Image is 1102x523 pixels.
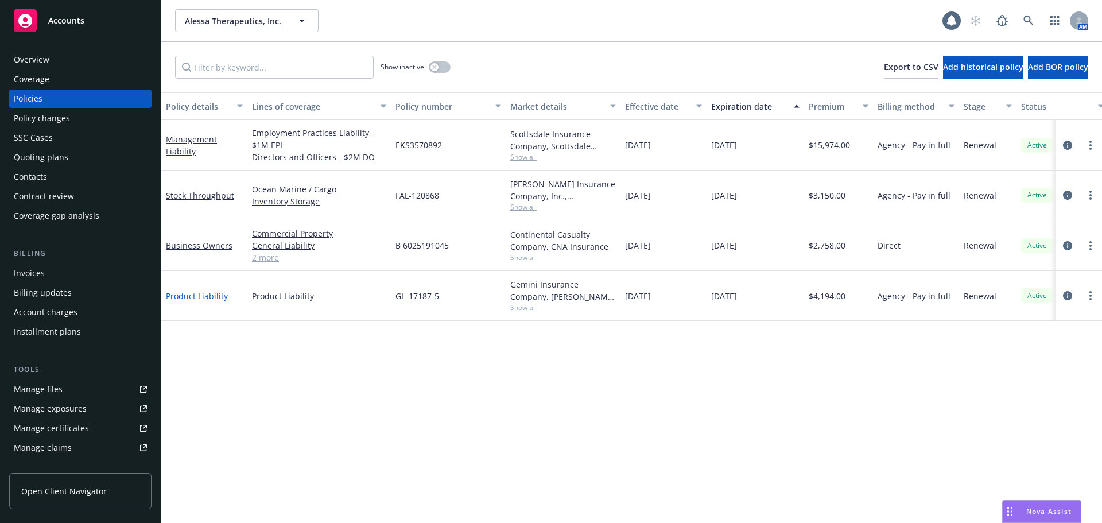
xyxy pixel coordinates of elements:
button: Market details [506,92,620,120]
div: Quoting plans [14,148,68,166]
div: Policy number [395,100,488,113]
span: $2,758.00 [809,239,845,251]
a: General Liability [252,239,386,251]
span: Show inactive [381,62,424,72]
a: Manage certificates [9,419,152,437]
a: Overview [9,51,152,69]
a: Installment plans [9,323,152,341]
span: Show all [510,152,616,162]
button: Effective date [620,92,707,120]
span: Agency - Pay in full [878,290,950,302]
a: Ocean Marine / Cargo [252,183,386,195]
span: Renewal [964,290,996,302]
span: Export to CSV [884,61,938,72]
div: Gemini Insurance Company, [PERSON_NAME] Corporation [510,278,616,303]
span: Active [1026,290,1049,301]
div: Billing [9,248,152,259]
div: Invoices [14,264,45,282]
button: Lines of coverage [247,92,391,120]
a: Management Liability [166,134,217,157]
a: circleInformation [1061,239,1074,253]
div: Expiration date [711,100,787,113]
button: Policy number [391,92,506,120]
span: Renewal [964,239,996,251]
a: Billing updates [9,284,152,302]
span: Active [1026,190,1049,200]
div: Effective date [625,100,689,113]
span: Active [1026,241,1049,251]
div: [PERSON_NAME] Insurance Company, Inc., [PERSON_NAME] Group, [PERSON_NAME] Cargo [510,178,616,202]
div: Drag to move [1003,501,1017,522]
div: Status [1021,100,1091,113]
span: [DATE] [625,189,651,202]
a: Manage claims [9,439,152,457]
div: Coverage gap analysis [14,207,99,225]
a: circleInformation [1061,138,1074,152]
div: Market details [510,100,603,113]
a: Report a Bug [991,9,1014,32]
button: Stage [959,92,1016,120]
a: circleInformation [1061,289,1074,303]
button: Alessa Therapeutics, Inc. [175,9,319,32]
a: SSC Cases [9,129,152,147]
div: Policies [14,90,42,108]
div: Manage exposures [14,400,87,418]
div: Billing updates [14,284,72,302]
span: [DATE] [711,189,737,202]
span: Renewal [964,139,996,151]
span: FAL-120868 [395,189,439,202]
span: Direct [878,239,901,251]
div: Policy details [166,100,230,113]
a: Policies [9,90,152,108]
a: Employment Practices Liability - $1M EPL [252,127,386,151]
a: Policy changes [9,109,152,127]
div: Coverage [14,70,49,88]
a: Inventory Storage [252,195,386,207]
div: Contract review [14,187,74,206]
a: Accounts [9,5,152,37]
a: 2 more [252,251,386,264]
div: Manage claims [14,439,72,457]
span: B 6025191045 [395,239,449,251]
div: Overview [14,51,49,69]
button: Export to CSV [884,56,938,79]
a: circleInformation [1061,188,1074,202]
div: Scottsdale Insurance Company, Scottsdale Insurance Company (Nationwide), E-Risk Services, CRC Group [510,128,616,152]
div: Manage certificates [14,419,89,437]
a: Invoices [9,264,152,282]
a: Stock Throughput [166,190,234,201]
a: more [1084,239,1097,253]
span: $4,194.00 [809,290,845,302]
button: Expiration date [707,92,804,120]
div: Premium [809,100,856,113]
a: Search [1017,9,1040,32]
span: Add historical policy [943,61,1023,72]
div: Billing method [878,100,942,113]
button: Add historical policy [943,56,1023,79]
span: EKS3570892 [395,139,442,151]
a: Directors and Officers - $2M DO [252,151,386,163]
a: Coverage [9,70,152,88]
a: Account charges [9,303,152,321]
span: Add BOR policy [1028,61,1088,72]
a: Coverage gap analysis [9,207,152,225]
span: [DATE] [625,290,651,302]
a: Manage exposures [9,400,152,418]
button: Nova Assist [1002,500,1081,523]
div: Manage files [14,380,63,398]
span: [DATE] [625,239,651,251]
div: Lines of coverage [252,100,374,113]
span: [DATE] [711,290,737,302]
span: [DATE] [711,139,737,151]
a: Product Liability [166,290,228,301]
input: Filter by keyword... [175,56,374,79]
span: Nova Assist [1026,506,1072,516]
div: Manage BORs [14,458,68,476]
a: more [1084,188,1097,202]
div: Policy changes [14,109,70,127]
span: Agency - Pay in full [878,189,950,202]
a: more [1084,289,1097,303]
a: Business Owners [166,240,232,251]
button: Premium [804,92,873,120]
